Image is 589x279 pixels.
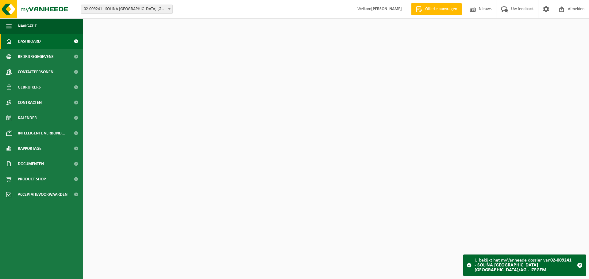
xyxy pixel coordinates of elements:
[475,255,574,276] div: U bekijkt het myVanheede dossier van
[18,64,53,80] span: Contactpersonen
[18,172,46,187] span: Product Shop
[81,5,172,13] span: 02-009241 - SOLINA BELGIUM NV/AG - IZEGEM
[18,126,65,141] span: Intelligente verbond...
[18,187,67,202] span: Acceptatievoorwaarden
[18,141,41,156] span: Rapportage
[18,80,41,95] span: Gebruikers
[18,110,37,126] span: Kalender
[18,156,44,172] span: Documenten
[475,258,572,273] strong: 02-009241 - SOLINA [GEOGRAPHIC_DATA] [GEOGRAPHIC_DATA]/AG - IZEGEM
[18,49,54,64] span: Bedrijfsgegevens
[371,7,402,11] strong: [PERSON_NAME]
[18,18,37,34] span: Navigatie
[411,3,462,15] a: Offerte aanvragen
[424,6,459,12] span: Offerte aanvragen
[18,34,41,49] span: Dashboard
[81,5,173,14] span: 02-009241 - SOLINA BELGIUM NV/AG - IZEGEM
[18,95,42,110] span: Contracten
